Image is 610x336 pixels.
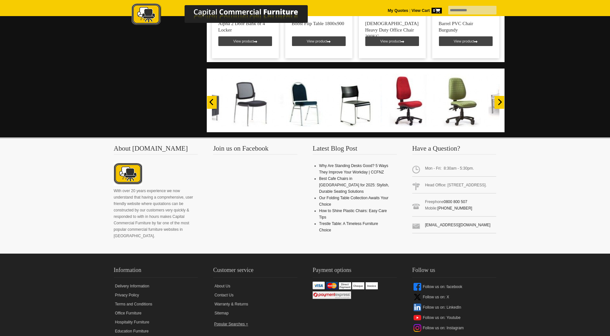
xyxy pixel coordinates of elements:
img: About CCFNZ Logo [114,163,142,186]
a: Follow us on: LinkedIn [412,302,496,313]
a: 0800 800 507 [444,200,467,204]
h3: About [DOMAIN_NAME] [114,145,198,154]
img: Invoice [366,282,378,289]
h2: Payment options [313,265,397,278]
img: 07 [223,74,276,127]
a: How to Shine Plastic Chairs: Easy Care Tips [319,209,387,219]
a: Terms and Conditions [114,300,198,309]
img: VISA [313,282,325,289]
h3: Latest Blog Post [313,145,397,154]
strong: View Cart [412,8,442,13]
a: About Us [213,282,297,291]
img: youtube-icon [414,314,421,322]
h3: Join us on Facebook [213,145,297,154]
a: Hospitality Furniture [114,318,198,327]
img: instagram-icon [414,324,421,332]
h2: Customer service [213,265,297,278]
p: With over 20 years experience we now understand that having a comprehensive, user friendly websit... [114,188,198,239]
span: Mon - Fri: 8:30am - 5:30pm. [412,163,496,177]
img: Cheque [352,282,364,289]
a: Education Furniture [114,327,198,336]
a: Best Cafe Chairs in [GEOGRAPHIC_DATA] for 2025: Stylish, Durable Seating Solutions [319,176,389,194]
img: 05 [329,74,382,127]
span: Freephone Mobile: [412,196,496,217]
h2: Follow us [412,265,496,278]
a: Why Are Standing Desks Good? 5 Ways They Improve Your Workday | CCFNZ [319,163,388,174]
img: Windcave / Payment Express [313,291,351,299]
img: facebook-icon [414,283,421,291]
a: My Quotes [388,8,408,13]
a: Office Furniture [114,309,198,318]
img: Capital Commercial Furniture Logo [114,3,339,27]
a: Capital Commercial Furniture Logo [114,3,339,29]
a: Follow us on: facebook [412,282,496,292]
span: Head Office: [STREET_ADDRESS]. [412,179,496,193]
a: Trestle Table: A Timeless Furniture Choice [319,221,378,232]
button: Previous [207,96,217,109]
a: Delivery Information [114,282,198,291]
img: 06 [276,74,329,127]
img: linkedin-icon [414,303,421,311]
a: View Cart0 [410,8,442,13]
img: Direct Payment [339,282,351,289]
a: Sitemap [213,309,297,318]
a: Follow us on: Youtube [412,313,496,323]
h2: Information [114,265,198,278]
a: Contact Us [213,291,297,300]
a: Warranty & Returns [213,300,297,309]
a: Follow us on: X [412,292,496,302]
a: Our Folding Table Collection Awaits Your Choice [319,196,388,207]
a: [EMAIL_ADDRESS][DOMAIN_NAME] [425,223,490,227]
span: 0 [432,8,442,14]
h3: Have a Question? [412,145,496,154]
button: Next [495,96,504,109]
img: 02 [488,74,541,127]
a: Follow us on: Instagram [412,323,496,333]
img: 04 [382,74,435,127]
a: [PHONE_NUMBER] [437,206,472,210]
a: Privacy Policy [114,291,198,300]
img: x-icon [414,293,421,301]
iframe: fb:page Facebook Social Plugin [213,163,297,233]
img: 03 [435,74,488,127]
img: Mastercard [326,282,338,289]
